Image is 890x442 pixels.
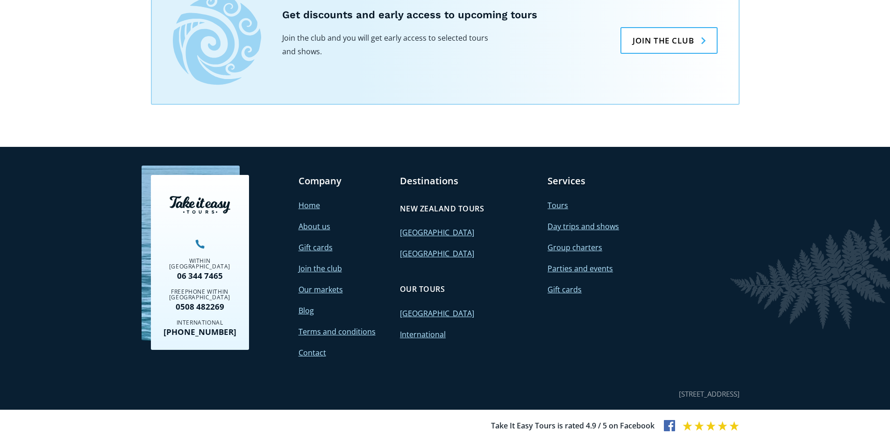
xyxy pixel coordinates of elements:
[400,329,446,340] a: International
[400,203,484,214] h4: New Zealand tours
[400,199,484,218] a: New Zealand tours
[158,328,242,336] a: [PHONE_NUMBER]
[170,196,230,214] img: Take it easy tours
[299,175,391,187] h3: Company
[299,242,333,253] a: Gift cards
[158,303,242,311] a: 0508 482269
[664,420,675,431] img: Facebook
[282,8,537,22] h5: Get discounts and early access to upcoming tours
[158,258,242,269] div: Within [GEOGRAPHIC_DATA]
[299,200,320,210] a: Home
[299,348,326,358] a: Contact
[400,248,474,259] a: [GEOGRAPHIC_DATA]
[548,263,613,274] a: Parties and events
[548,242,602,253] a: Group charters
[299,326,376,337] a: Terms and conditions
[158,272,242,280] a: 06 344 7465
[400,284,445,294] h4: Our tours
[400,279,445,299] a: Our tours
[151,175,740,360] nav: Footer
[491,419,655,433] div: Take It Easy Tours is rated 4.9 / 5 on Facebook
[548,175,585,187] a: Services
[548,221,619,232] a: Day trips and shows
[400,175,458,187] a: Destinations
[158,320,242,326] div: International
[299,221,330,232] a: About us
[548,200,568,210] a: Tours
[158,289,242,300] div: Freephone within [GEOGRAPHIC_DATA]
[299,263,342,274] a: Join the club
[299,305,314,316] a: Blog
[400,308,474,319] a: [GEOGRAPHIC_DATA]
[548,284,582,295] a: Gift cards
[679,388,740,400] div: [STREET_ADDRESS]
[620,27,717,54] a: Join the club
[400,227,474,238] a: [GEOGRAPHIC_DATA]
[299,284,343,295] a: Our markets
[282,31,497,58] p: Join the club and you will get early access to selected tours and shows.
